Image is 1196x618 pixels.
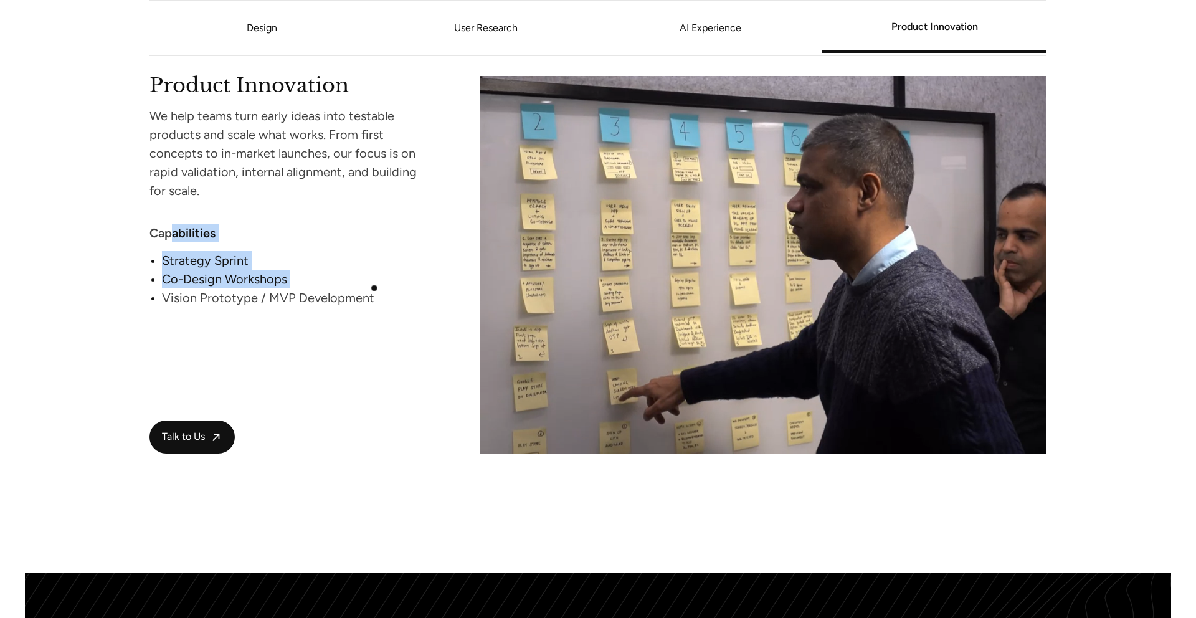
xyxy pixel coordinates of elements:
div: Vision Prototype / MVP Development [162,288,433,307]
div: We help teams turn early ideas into testable products and scale what works. From first concepts t... [149,107,433,200]
div: Co-Design Workshops [162,270,433,288]
a: Talk to Us [149,421,235,454]
a: Design [247,22,277,34]
a: AI Experience [598,24,822,32]
a: User Research [374,24,598,32]
h2: Product Innovation [149,76,433,93]
div: Capabilities [149,224,433,242]
div: Strategy Sprint [162,251,433,270]
a: Product Innovation [822,23,1046,31]
span: Talk to Us [162,430,205,444]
